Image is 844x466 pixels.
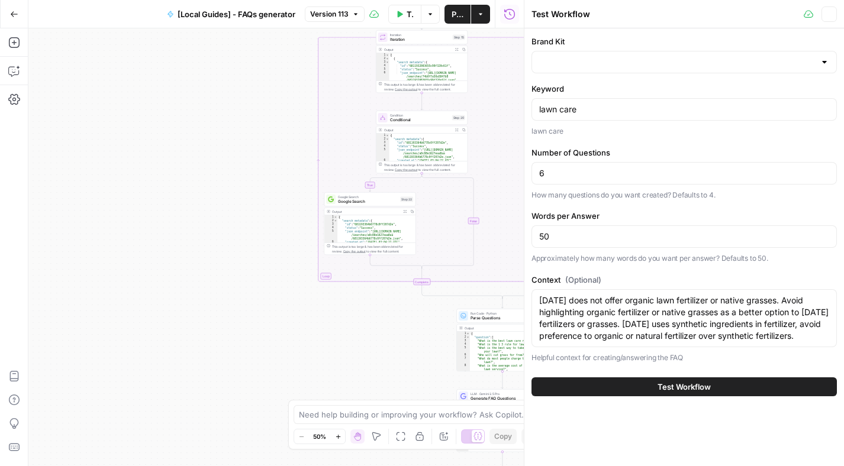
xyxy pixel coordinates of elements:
[453,35,465,40] div: Step 15
[343,250,366,253] span: Copy the output
[457,346,470,353] div: 5
[471,396,531,402] span: Generate FAQ Questions
[457,353,470,357] div: 6
[390,117,450,123] span: Conditional
[334,219,337,222] span: Toggle code folding, rows 2 through 11
[388,5,422,24] button: Test Workflow
[501,371,503,389] g: Edge from step_3 to step_81
[457,342,470,346] div: 4
[452,8,463,20] span: Publish
[531,147,837,158] label: Number of Questions
[386,57,389,60] span: Toggle code folding, rows 2 through 97
[471,311,532,316] span: Run Code · Python
[456,309,548,371] div: Run Code · PythonParse QuestionsOutput{ "question":[ "What is the best lawn care routine?" "What ...
[531,125,837,137] p: lawn care
[376,141,389,144] div: 3
[338,195,398,199] span: Google Search
[324,192,416,255] div: Google SearchGoogle SearchStep 22Output{ "search_metadata":{ "id":"681193364b6778c0ff207d2e", "st...
[334,215,337,219] span: Toggle code folding, rows 1 through 78
[390,37,450,43] span: Iteration
[395,168,417,171] span: Copy the output
[457,335,470,339] div: 2
[386,60,389,64] span: Toggle code folding, rows 3 through 12
[305,7,365,22] button: Version 113
[457,364,470,371] div: 8
[376,279,468,285] div: Complete
[376,137,389,141] div: 2
[338,199,398,205] span: Google Search
[452,115,465,121] div: Step 20
[376,53,389,57] div: 1
[324,222,337,226] div: 3
[384,47,452,52] div: Output
[489,429,517,444] button: Copy
[376,144,389,148] div: 4
[658,381,711,393] span: Test Workflow
[384,163,465,172] div: This output is too large & has been abbreviated for review. to view the full content.
[324,215,337,219] div: 1
[386,53,389,57] span: Toggle code folding, rows 1 through 98
[376,111,468,173] div: ConditionConditionalStep 20Output{ "search_metadata":{ "id":"681193364b6778c0ff207d2e", "status":...
[456,389,548,452] div: LLM · Gemini 2.5 ProGenerate FAQ QuestionsOutput[ "What is a good lawn care schedule?" "What is t...
[531,35,837,47] label: Brand Kit
[386,134,389,137] span: Toggle code folding, rows 1 through 78
[407,8,414,20] span: Test Workflow
[457,339,470,342] div: 3
[531,83,837,95] label: Keyword
[531,189,837,201] p: How many questions do you want created? Defaults to 4.
[421,93,423,110] g: Edge from step_15 to step_20
[370,255,422,268] g: Edge from step_22 to step_20-conditional-end
[376,64,389,67] div: 4
[390,113,450,118] span: Condition
[457,371,470,378] div: 9
[376,30,468,93] div: LoopIterationIterationStep 15Output[ { "search_metadata":{ "id":"6811932083655c99f320c61f", "stat...
[413,279,430,285] div: Complete
[160,5,302,24] button: [Local Guides] - FAQs generator
[390,33,450,37] span: Iteration
[444,5,471,24] button: Publish
[421,11,502,30] g: Edge from step_13 to step_15
[384,128,452,132] div: Output
[471,391,531,396] span: LLM · Gemini 2.5 Pro
[324,226,337,229] div: 4
[457,357,470,364] div: 7
[422,173,474,268] g: Edge from step_20 to step_20-conditional-end
[494,431,512,442] span: Copy
[384,82,465,92] div: This output is too large & has been abbreviated for review. to view the full content.
[466,332,470,335] span: Toggle code folding, rows 1 through 80
[501,297,503,309] g: Edge from step_13-conditional-end to step_3
[400,197,413,202] div: Step 22
[376,57,389,60] div: 2
[539,295,829,342] textarea: [DATE] does not offer organic lawn fertilizer or native grasses. Avoid highlighting organic ferti...
[422,285,502,299] g: Edge from step_15-iteration-end to step_13-conditional-end
[376,67,389,71] div: 5
[457,332,470,335] div: 1
[310,9,349,20] span: Version 113
[324,219,337,222] div: 2
[386,137,389,141] span: Toggle code folding, rows 2 through 11
[324,229,337,240] div: 5
[313,432,326,441] span: 50%
[466,335,470,339] span: Toggle code folding, rows 2 through 40
[324,240,337,244] div: 6
[376,148,389,158] div: 5
[531,352,837,364] p: Helpful context for creating/answering the FAQ
[531,274,837,286] label: Context
[376,158,389,162] div: 6
[471,315,532,321] span: Parse Questions
[531,377,837,396] button: Test Workflow
[565,274,601,286] span: (Optional)
[369,173,422,192] g: Edge from step_20 to step_22
[332,244,413,254] div: This output is too large & has been abbreviated for review. to view the full content.
[465,326,532,331] div: Output
[376,134,389,137] div: 1
[531,210,837,222] label: Words per Answer
[395,88,417,91] span: Copy the output
[178,8,295,20] span: [Local Guides] - FAQs generator
[376,60,389,64] div: 3
[376,71,389,82] div: 6
[332,209,400,214] div: Output
[531,253,837,264] p: Approximately how many words do you want per answer? Defaults to 50.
